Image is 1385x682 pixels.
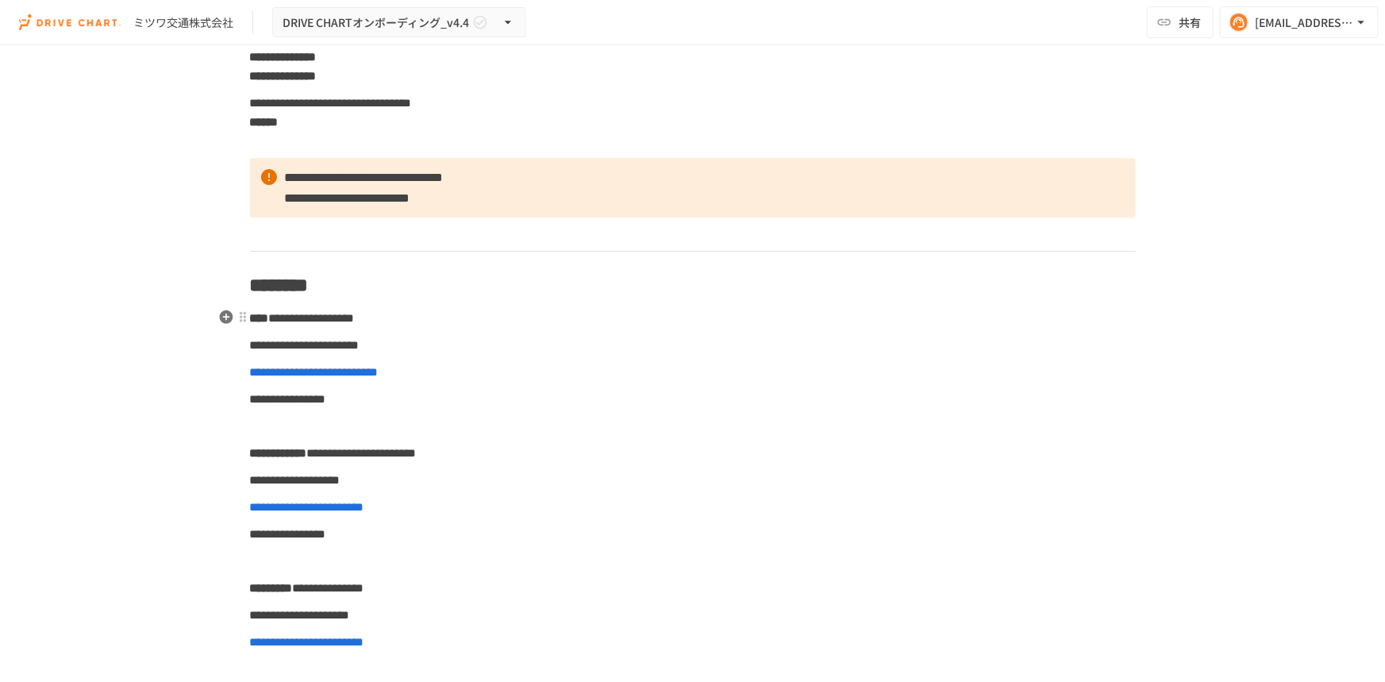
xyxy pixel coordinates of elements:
[1179,13,1201,31] span: 共有
[1147,6,1214,38] button: 共有
[133,14,233,31] div: ミツワ交通株式会社
[1220,6,1379,38] button: [EMAIL_ADDRESS][DOMAIN_NAME]
[272,7,526,38] button: DRIVE CHARTオンボーディング_v4.4
[1255,13,1353,33] div: [EMAIL_ADDRESS][DOMAIN_NAME]
[19,10,121,35] img: i9VDDS9JuLRLX3JIUyK59LcYp6Y9cayLPHs4hOxMB9W
[283,13,469,33] span: DRIVE CHARTオンボーディング_v4.4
